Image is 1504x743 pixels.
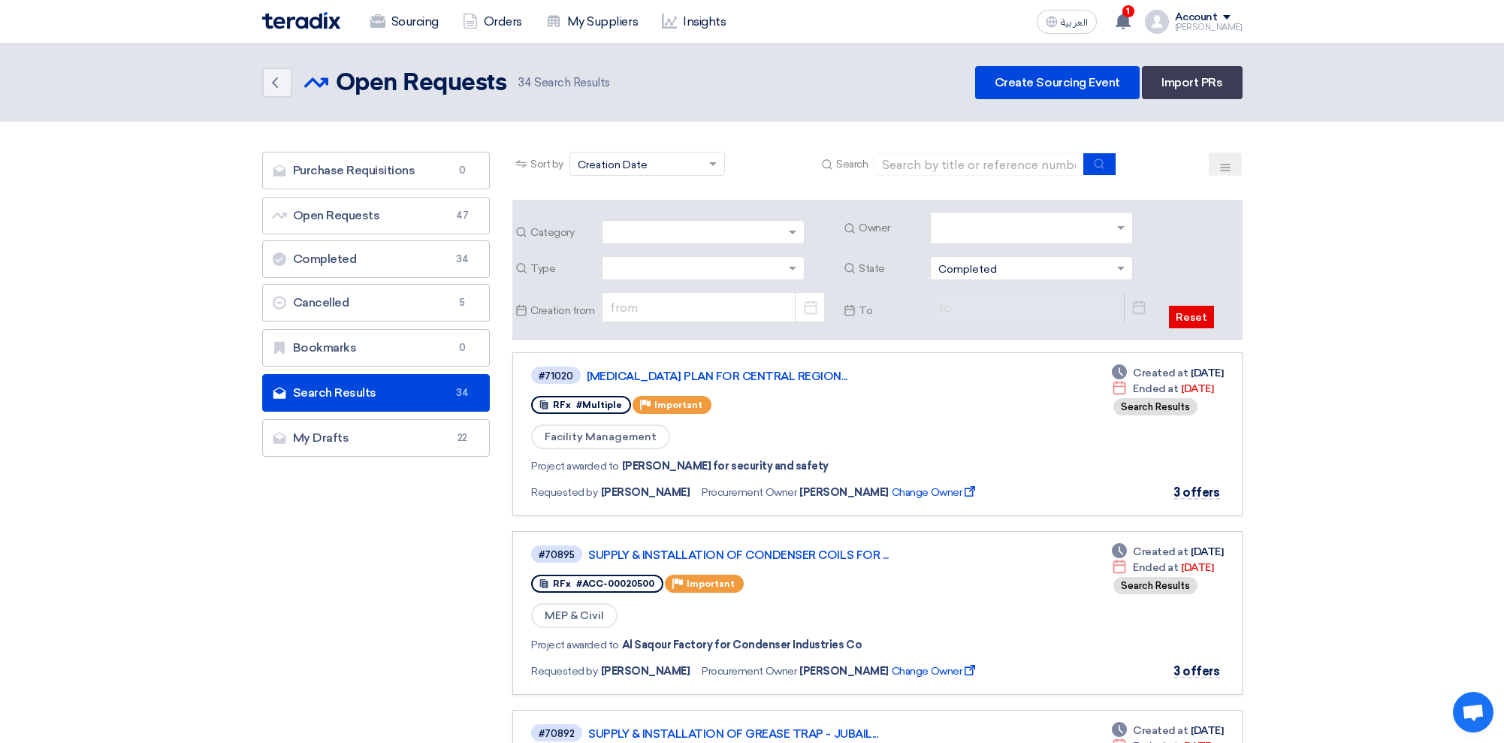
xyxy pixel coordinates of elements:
div: #70892 [539,729,575,738]
span: [PERSON_NAME] [799,485,889,500]
span: 0 [453,340,471,355]
a: Cancelled5 [262,284,491,322]
div: Search Results [1113,398,1197,415]
span: Category [530,225,596,240]
div: Account [1175,11,1218,24]
span: RFx [553,400,571,410]
span: Important [687,578,735,589]
a: Completed34 [262,240,491,278]
span: Procurement Owner [702,485,796,500]
span: #ACC-00020500 [576,578,654,589]
a: [PERSON_NAME] for security and safety [622,460,829,473]
span: MEP & Civil [531,603,618,628]
span: Search [836,156,868,172]
a: Bookmarks0 [262,329,491,367]
span: Project awarded to [531,458,618,474]
span: 47 [453,208,471,223]
a: SUPPLY & INSTALLATION OF CONDENSER COILS FOR ... [588,548,964,562]
span: Requested by [531,485,597,500]
div: [DATE] [1112,365,1223,381]
span: [PERSON_NAME] [601,485,690,500]
div: [DATE] [1112,560,1213,575]
span: 34 [518,76,531,89]
a: Al Saqour Factory for Condenser Industries Co [622,639,862,651]
span: Ended at [1133,381,1178,397]
span: Created at [1133,723,1188,738]
span: Created at [1133,544,1188,560]
span: Owner [859,220,924,236]
a: Insights [650,5,738,38]
span: Type [530,261,596,276]
a: Purchase Requisitions0 [262,152,491,189]
div: [DATE] [1112,723,1223,738]
span: RFx [553,578,571,589]
span: Requested by [531,663,597,679]
a: Search Results34 [262,374,491,412]
div: [DATE] [1112,381,1213,397]
span: Change Owner [892,485,978,500]
span: 34 [453,385,471,400]
a: Import PRs [1142,66,1242,99]
div: [DATE] [1112,544,1223,560]
span: Created at [1133,365,1188,381]
input: to [930,292,1153,322]
span: 0 [453,163,471,178]
a: My Drafts22 [262,419,491,457]
input: from [602,292,825,322]
span: 5 [453,295,471,310]
span: 22 [453,430,471,445]
span: Important [654,400,702,410]
img: Teradix logo [262,12,340,29]
span: 1 [1122,5,1134,17]
div: #71020 [539,371,573,381]
img: profile_test.png [1145,10,1169,34]
span: #Multiple [576,400,622,410]
span: [PERSON_NAME] [601,663,690,679]
h2: Open Requests [336,68,507,98]
span: العربية [1061,17,1088,28]
span: Project awarded to [531,637,618,653]
span: 3 offers [1173,664,1219,678]
span: To [859,303,924,319]
div: #70895 [539,550,575,560]
span: 34 [453,252,471,267]
a: My Suppliers [534,5,650,38]
span: Sort by [530,156,563,172]
a: Open Requests47 [262,197,491,234]
a: [MEDICAL_DATA] PLAN FOR CENTRAL REGION... [587,370,962,383]
span: Facility Management [531,424,670,449]
a: Sourcing [358,5,451,38]
a: SUPPLY & INSTALLATION OF GREASE TRAP - JUBAIL... [588,727,964,741]
div: [PERSON_NAME] [1175,23,1243,32]
span: Change Owner [892,663,978,679]
span: Creation Date [578,157,648,173]
button: العربية [1037,10,1097,34]
input: Search by title or reference number [874,153,1084,176]
span: State [859,261,924,276]
span: Ended at [1133,560,1178,575]
span: [PERSON_NAME] [799,663,889,679]
button: Reset [1169,306,1214,328]
a: Orders [451,5,534,38]
span: Procurement Owner [702,663,796,679]
a: Create Sourcing Event [975,66,1140,99]
span: 3 offers [1173,485,1219,500]
div: Search Results [1113,577,1197,594]
a: Open chat [1453,692,1493,732]
span: Creation from [530,303,596,319]
span: Search Results [518,74,609,92]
